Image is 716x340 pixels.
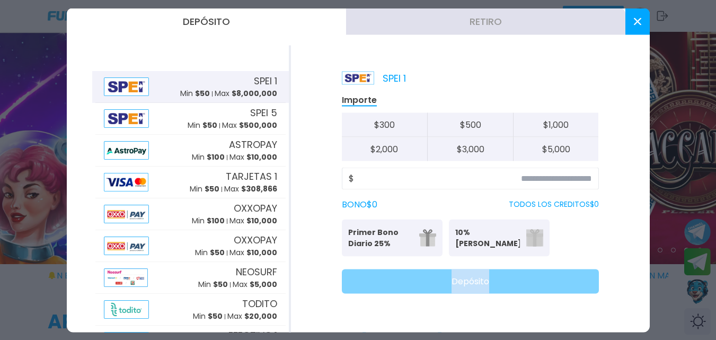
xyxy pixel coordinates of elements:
[342,71,374,84] img: Platform Logo
[227,311,277,322] p: Max
[104,300,149,318] img: Alipay
[346,8,625,34] button: Retiro
[233,279,277,290] p: Max
[427,112,513,137] button: $500
[241,184,277,194] span: $ 308,866
[208,311,223,321] span: $ 50
[195,88,210,99] span: $ 50
[348,226,413,249] p: Primer Bono Diario 25%
[226,169,277,184] span: TARJETAS 1
[246,152,277,162] span: $ 10,000
[232,88,277,99] span: $ 8,000,000
[234,233,277,247] span: OXXOPAY
[342,112,428,137] button: $300
[229,137,277,152] span: ASTROPAY
[222,120,277,131] p: Max
[342,71,406,85] p: SPEI 1
[342,198,377,211] label: BONO $ 0
[92,230,289,261] button: AlipayOXXOPAYMin $50Max $10,000
[449,219,550,256] button: 10% [PERSON_NAME]
[246,215,277,226] span: $ 10,000
[526,229,543,246] img: gift
[202,120,217,130] span: $ 50
[254,74,277,88] span: SPEI 1
[509,199,599,210] p: TODOS LOS CREDITOS $ 0
[419,229,436,246] img: gift
[180,88,210,99] p: Min
[198,279,228,290] p: Min
[229,247,277,258] p: Max
[244,311,277,321] span: $ 20,000
[242,297,277,311] span: TODITO
[92,198,289,230] button: AlipayOXXOPAYMin $100Max $10,000
[250,106,277,120] span: SPEI 5
[92,166,289,198] button: AlipayTARJETAS 1Min $50Max $308,866
[342,219,443,256] button: Primer Bono Diario 25%
[192,215,225,226] p: Min
[193,311,223,322] p: Min
[513,137,599,161] button: $5,000
[92,134,289,166] button: AlipayASTROPAYMin $100Max $10,000
[224,184,277,195] p: Max
[104,77,149,95] img: Alipay
[190,184,219,195] p: Min
[229,152,277,163] p: Max
[239,120,277,130] span: $ 500,000
[236,265,277,279] span: NEOSURF
[210,247,225,258] span: $ 50
[250,279,277,290] span: $ 5,000
[104,268,148,286] img: Alipay
[455,226,520,249] p: 10% [PERSON_NAME]
[188,120,217,131] p: Min
[246,247,277,258] span: $ 10,000
[342,269,599,293] button: Depósito
[104,109,149,127] img: Alipay
[104,236,149,255] img: Alipay
[349,172,354,185] span: $
[342,94,377,106] p: Importe
[427,137,513,161] button: $3,000
[104,204,149,223] img: Alipay
[207,215,225,226] span: $ 100
[207,152,225,162] span: $ 100
[215,88,277,99] p: Max
[92,102,289,134] button: AlipaySPEI 5Min $50Max $500,000
[234,201,277,215] span: OXXOPAY
[192,152,225,163] p: Min
[104,172,148,191] img: Alipay
[67,8,346,34] button: Depósito
[342,137,428,161] button: $2,000
[513,112,599,137] button: $1,000
[195,247,225,258] p: Min
[104,141,149,159] img: Alipay
[92,261,289,293] button: AlipayNEOSURFMin $50Max $5,000
[92,293,289,325] button: AlipayTODITOMin $50Max $20,000
[92,71,289,102] button: AlipaySPEI 1Min $50Max $8,000,000
[205,184,219,194] span: $ 50
[213,279,228,290] span: $ 50
[229,215,277,226] p: Max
